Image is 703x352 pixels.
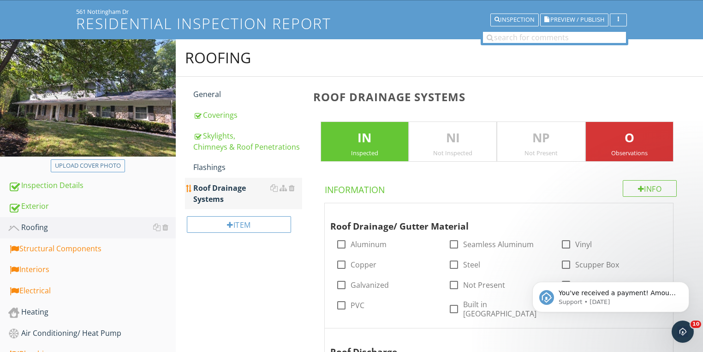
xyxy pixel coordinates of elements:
div: Roof Drainage/ Gutter Material [330,207,651,234]
div: Upload cover photo [55,161,121,170]
div: 561 Nottingham Dr [76,8,627,15]
div: Heating [8,306,176,318]
div: Not Present [497,149,584,157]
label: Built in [GEOGRAPHIC_DATA] [463,300,550,318]
button: Upload cover photo [51,159,125,172]
iframe: Intercom notifications message [518,262,703,327]
div: Skylights, Chimneys & Roof Penetrations [193,130,302,152]
p: Message from Support, sent 1d ago [40,36,159,44]
input: search for comments [483,32,626,43]
p: O [586,129,673,147]
div: Flashings [193,162,302,173]
iframe: Intercom live chat [672,321,694,343]
div: Structural Components [8,243,176,255]
div: General [193,89,302,100]
p: IN [321,129,408,147]
label: Aluminum [351,240,387,249]
button: Inspection [490,13,539,26]
span: You've received a payment! Amount $825.00 Fee $0.00 Net $825.00 Transaction # pi_3SC4UUK7snlDGpRF... [40,27,157,145]
label: Galvanized [351,280,389,290]
div: Interiors [8,264,176,276]
p: NI [409,129,496,147]
div: Info [623,180,677,197]
span: 10 [691,321,701,328]
label: Vinyl [575,240,592,249]
div: Air Conditioning/ Heat Pump [8,328,176,340]
label: Scupper Box [575,260,619,269]
div: Coverings [193,109,302,121]
p: NP [497,129,584,147]
h4: Information [325,180,677,196]
button: Preview / Publish [540,13,608,26]
a: Inspection [490,15,539,23]
h3: Roof Drainage Systems [313,91,688,103]
label: Not Present [463,280,505,290]
div: Exterior [8,200,176,212]
label: Seamless Aluminum [463,240,534,249]
span: Preview / Publish [550,17,604,23]
div: Roofing [8,222,176,234]
div: Not Inspected [409,149,496,157]
div: Electrical [8,285,176,297]
label: Steel [463,260,480,269]
div: Inspection [494,17,535,23]
a: Preview / Publish [540,15,608,23]
div: Observations [586,149,673,157]
div: Roofing [185,49,251,67]
label: PVC [351,301,364,310]
label: Copper [351,260,376,269]
div: Item [187,216,291,233]
h1: Residential Inspection Report [76,15,627,31]
div: Inspected [321,149,408,157]
div: Inspection Details [8,180,176,192]
div: Roof Drainage Systems [193,182,302,205]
